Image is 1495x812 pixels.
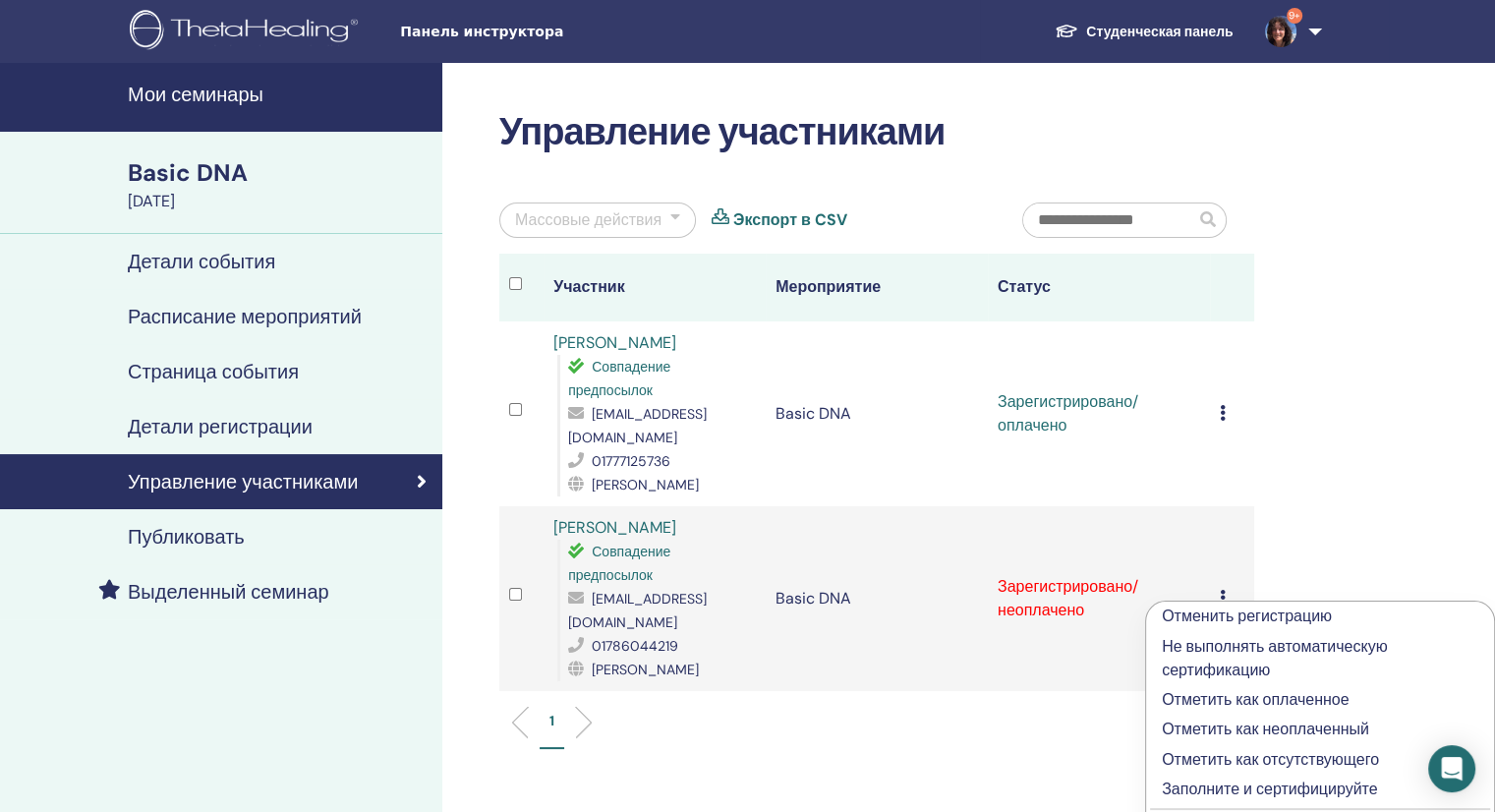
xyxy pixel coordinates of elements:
[1287,8,1302,24] span: 9+
[553,332,676,353] a: [PERSON_NAME]
[1162,605,1478,628] p: Отменить регистрацию
[592,661,699,678] span: [PERSON_NAME]
[592,476,699,493] span: [PERSON_NAME]
[544,254,766,321] th: Участник
[766,506,988,691] td: Basic DNA
[128,360,299,383] h4: Страница события
[1428,745,1475,792] div: Open Intercom Messenger
[568,405,707,446] span: [EMAIL_ADDRESS][DOMAIN_NAME]
[128,156,431,190] div: Basic DNA
[592,637,678,655] span: 01786044219
[568,358,670,399] span: Совпадение предпосылок
[592,452,670,470] span: 01777125736
[553,517,676,538] a: [PERSON_NAME]
[568,543,670,584] span: Совпадение предпосылок
[568,590,707,631] span: [EMAIL_ADDRESS][DOMAIN_NAME]
[128,415,313,438] h4: Детали регистрации
[549,711,554,731] p: 1
[1265,16,1296,47] img: default.jpg
[1162,718,1478,741] p: Отметить как неоплаченный
[515,208,661,232] div: Массовые действия
[1162,748,1478,772] p: Отметить как отсутствующего
[130,10,365,54] img: logo.png
[116,156,442,213] a: Basic DNA[DATE]
[128,305,362,328] h4: Расписание мероприятий
[1055,23,1078,39] img: graduation-cap-white.svg
[1162,778,1478,801] p: Заполните и сертифицируйте
[1162,635,1478,682] p: Не выполнять автоматическую сертификацию
[766,321,988,506] td: Basic DNA
[128,190,431,213] div: [DATE]
[128,250,275,273] h4: Детали события
[128,83,431,106] h4: Мои семинары
[128,470,358,493] h4: Управление участниками
[499,110,1254,155] h2: Управление участниками
[766,254,988,321] th: Мероприятие
[128,580,329,604] h4: Выделенный семинар
[1039,14,1248,50] a: Студенческая панель
[400,22,695,42] span: Панель инструктора
[988,254,1210,321] th: Статус
[1162,688,1478,712] p: Отметить как оплаченное
[128,525,245,549] h4: Публиковать
[733,208,847,232] a: Экспорт в CSV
